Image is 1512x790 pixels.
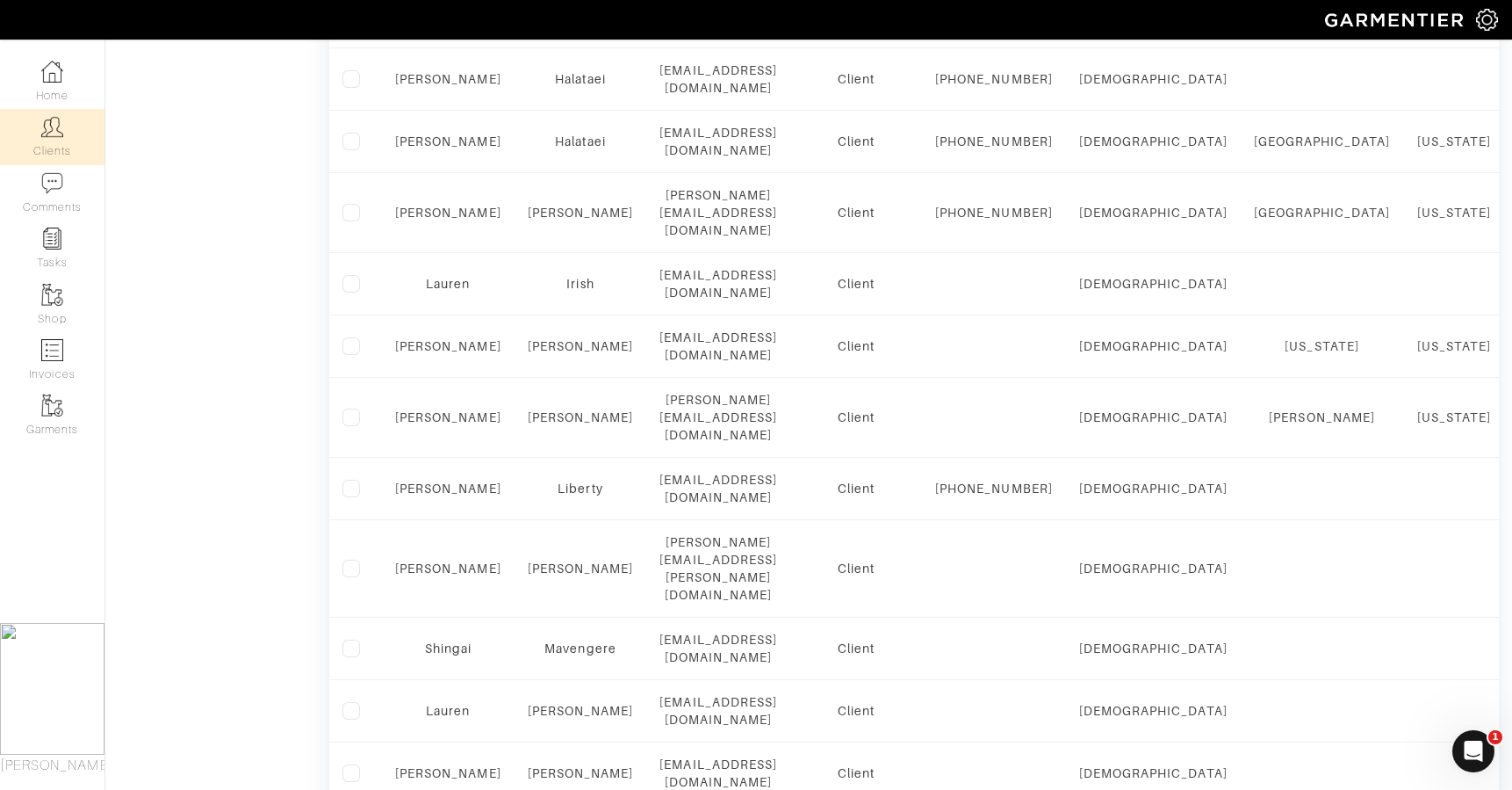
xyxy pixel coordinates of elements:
[1079,560,1228,577] div: [DEMOGRAPHIC_DATA]
[425,641,472,656] a: Shingai
[659,124,777,159] div: [EMAIL_ADDRESS][DOMAIN_NAME]
[803,480,909,497] div: Client
[803,765,909,782] div: Client
[1079,133,1228,150] div: [DEMOGRAPHIC_DATA]
[1079,70,1228,88] div: [DEMOGRAPHIC_DATA]
[803,702,909,720] div: Client
[555,72,605,86] a: Halataei
[41,116,63,138] img: clients-icon-6bae9207a08558b7cb47a8932f037763ab4055f8c8b6bfacd5dc20c3e0201464.png
[528,339,634,353] a: [PERSON_NAME]
[544,641,616,656] a: Mavengere
[659,391,777,444] div: [PERSON_NAME][EMAIL_ADDRESS][DOMAIN_NAME]
[395,766,501,780] a: [PERSON_NAME]
[528,206,634,220] a: [PERSON_NAME]
[1079,409,1228,426] div: [DEMOGRAPHIC_DATA]
[1417,133,1492,150] div: [US_STATE]
[1079,275,1228,293] div: [DEMOGRAPHIC_DATA]
[566,277,594,291] a: Irish
[803,337,909,355] div: Client
[659,62,777,97] div: [EMAIL_ADDRESS][DOMAIN_NAME]
[1079,702,1228,720] div: [DEMOGRAPHIC_DATA]
[41,228,63,250] img: reminder-icon-8004d30b9f0a5d33ae49ab947aed9ed385cf756f9e5892f1edd6e32f2345188e.png
[1452,730,1494,772] iframe: Intercom live chat
[1254,133,1391,150] div: [GEOGRAPHIC_DATA]
[395,410,501,424] a: [PERSON_NAME]
[395,562,501,576] a: [PERSON_NAME]
[1417,337,1492,355] div: [US_STATE]
[1079,765,1228,782] div: [DEMOGRAPHIC_DATA]
[528,562,634,576] a: [PERSON_NAME]
[659,329,777,364] div: [EMAIL_ADDRESS][DOMAIN_NAME]
[395,339,501,353] a: [PERSON_NAME]
[935,204,1053,221] div: [PHONE_NUMBER]
[1488,730,1502,744] span: 1
[803,560,909,577] div: Client
[1417,204,1492,221] div: [US_STATE]
[1079,337,1228,355] div: [DEMOGRAPHIC_DATA]
[935,480,1053,497] div: [PHONE_NUMBER]
[41,284,63,306] img: garments-icon-b7da505a4dc4fd61783c78ac3ca0ef83fa9d6f193b1c9dc38574b1d14d53ca28.png
[426,277,470,291] a: Lauren
[395,206,501,220] a: [PERSON_NAME]
[426,704,470,718] a: Lauren
[41,172,63,194] img: comment-icon-a0a6a9ef722e966f86d9cbdc48e553b5cf19dbc54f86b18d962a5391bc8f6eb6.png
[395,72,501,86] a: [PERSON_NAME]
[659,266,777,301] div: [EMAIL_ADDRESS][DOMAIN_NAME]
[555,134,605,149] a: Halataei
[41,395,63,417] img: garments-icon-b7da505a4dc4fd61783c78ac3ca0ef83fa9d6f193b1c9dc38574b1d14d53ca28.png
[41,339,63,361] img: orders-icon-0abe47150d42831381b5fb84f609e132dff9fe21cb692f30cb5eec754e2cba89.png
[803,409,909,426] div: Client
[803,275,909,293] div: Client
[41,61,63,83] img: dashboard-icon-dbcd8f5a0b271acd01030246c82b418ddd0df26cd7fceb0bd07c9910d44c42f6.png
[1476,9,1498,31] img: gear-icon-white-bd11855cb880d31180b6d7d6211b90ccbf57a29d726f0c71d8c61bd08dd39cc2.png
[528,410,634,424] a: [PERSON_NAME]
[803,640,909,657] div: Client
[659,471,777,506] div: [EMAIL_ADDRESS][DOMAIN_NAME]
[395,482,501,496] a: [PERSON_NAME]
[558,482,602,496] a: Liberty
[659,533,777,604] div: [PERSON_NAME][EMAIL_ADDRESS][PERSON_NAME][DOMAIN_NAME]
[659,631,777,666] div: [EMAIL_ADDRESS][DOMAIN_NAME]
[659,186,777,239] div: [PERSON_NAME][EMAIL_ADDRESS][DOMAIN_NAME]
[1254,204,1391,221] div: [GEOGRAPHIC_DATA]
[528,704,634,718] a: [PERSON_NAME]
[935,70,1053,88] div: [PHONE_NUMBER]
[803,70,909,88] div: Client
[935,133,1053,150] div: [PHONE_NUMBER]
[659,693,777,728] div: [EMAIL_ADDRESS][DOMAIN_NAME]
[1254,409,1391,426] div: [PERSON_NAME]
[1079,480,1228,497] div: [DEMOGRAPHIC_DATA]
[528,766,634,780] a: [PERSON_NAME]
[1079,640,1228,657] div: [DEMOGRAPHIC_DATA]
[803,204,909,221] div: Client
[1254,337,1391,355] div: [US_STATE]
[395,134,501,149] a: [PERSON_NAME]
[1417,409,1492,426] div: [US_STATE]
[803,133,909,150] div: Client
[1079,204,1228,221] div: [DEMOGRAPHIC_DATA]
[1316,4,1476,35] img: garmentier-logo-header-white-b43fb05a5012e4ada735d5af1a66efaba907eab6374d6393d1fbf88cb4ef424d.png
